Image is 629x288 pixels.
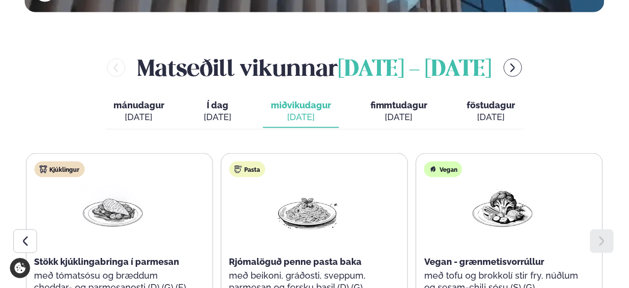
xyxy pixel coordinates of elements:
[467,111,516,123] div: [DATE]
[504,59,522,77] button: menu-btn-right
[81,185,144,231] img: Chicken-breast.png
[271,100,331,110] span: miðvikudagur
[229,161,265,177] div: Pasta
[424,161,462,177] div: Vegan
[263,96,339,128] button: miðvikudagur [DATE]
[107,59,125,77] button: menu-btn-left
[338,59,492,81] span: [DATE] - [DATE]
[204,99,231,111] span: Í dag
[113,111,164,123] div: [DATE]
[113,100,164,110] span: mánudagur
[370,111,428,123] div: [DATE]
[363,96,436,128] button: fimmtudagur [DATE]
[429,165,437,173] img: Vegan.svg
[204,111,231,123] div: [DATE]
[34,161,84,177] div: Kjúklingur
[106,96,172,128] button: mánudagur [DATE]
[459,96,523,128] button: föstudagur [DATE]
[137,52,492,84] h2: Matseðill vikunnar
[39,165,47,173] img: chicken.svg
[271,111,331,123] div: [DATE]
[370,100,428,110] span: fimmtudagur
[234,165,242,173] img: pasta.svg
[10,258,30,278] a: Cookie settings
[276,185,339,231] img: Spagetti.png
[471,185,534,231] img: Vegan.png
[196,96,239,128] button: Í dag [DATE]
[424,256,544,267] span: Vegan - grænmetisvorrúllur
[467,100,516,110] span: föstudagur
[34,256,179,267] span: Stökk kjúklingabringa í parmesan
[229,256,362,267] span: Rjómalöguð penne pasta baka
